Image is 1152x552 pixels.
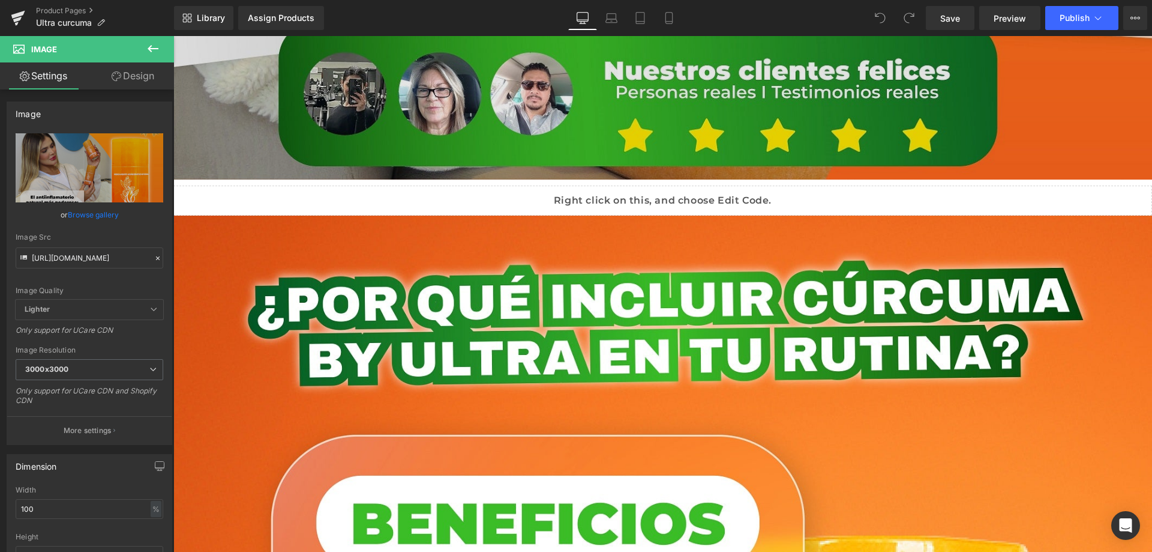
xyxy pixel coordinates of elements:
span: Library [197,13,225,23]
input: Link [16,247,163,268]
a: Design [89,62,176,89]
div: Image Resolution [16,346,163,354]
div: Dominio: [DOMAIN_NAME] [31,31,134,41]
div: Dominio [63,71,92,79]
button: More [1123,6,1147,30]
a: Mobile [655,6,683,30]
img: tab_keywords_by_traffic_grey.svg [128,70,137,79]
img: tab_domain_overview_orange.svg [50,70,59,79]
span: Save [940,12,960,25]
a: Preview [979,6,1040,30]
div: Palabras clave [141,71,191,79]
div: Height [16,533,163,541]
span: Publish [1060,13,1090,23]
div: Image [16,102,41,119]
button: Publish [1045,6,1118,30]
div: Only support for UCare CDN [16,326,163,343]
div: Dimension [16,455,57,472]
p: More settings [64,425,112,436]
img: logo_orange.svg [19,19,29,29]
div: % [151,501,161,517]
div: v 4.0.25 [34,19,59,29]
button: Redo [897,6,921,30]
a: Laptop [597,6,626,30]
div: or [16,208,163,221]
div: Width [16,486,163,494]
div: Open Intercom Messenger [1111,511,1140,540]
span: Image [31,44,57,54]
b: Lighter [25,305,50,314]
a: Tablet [626,6,655,30]
span: Preview [994,12,1026,25]
a: New Library [174,6,233,30]
button: Undo [868,6,892,30]
img: website_grey.svg [19,31,29,41]
button: More settings [7,416,172,444]
a: Browse gallery [68,204,119,225]
a: Product Pages [36,6,174,16]
div: Image Quality [16,287,163,295]
span: Ultra curcuma [36,18,92,28]
div: Only support for UCare CDN and Shopify CDN [16,386,163,413]
div: Image Src [16,233,163,241]
div: Assign Products [248,13,314,23]
input: auto [16,499,163,519]
b: 3000x3000 [25,365,68,374]
a: Desktop [568,6,597,30]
